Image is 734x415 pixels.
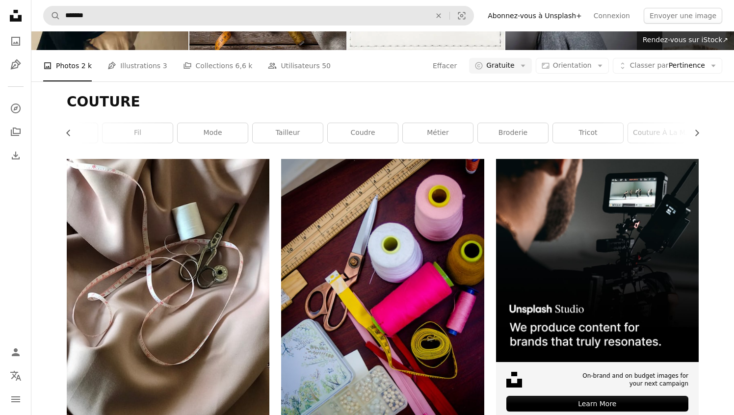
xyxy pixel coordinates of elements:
[183,50,253,81] a: Collections 6,6 k
[178,123,248,143] a: mode
[281,296,484,305] a: fils avec bobines à côté des ciseaux
[628,123,698,143] a: Couture à la main
[506,372,522,388] img: file-1631678316303-ed18b8b5cb9cimage
[613,58,722,74] button: Classer parPertinence
[67,289,269,298] a: Ruban à mesurer blanc et ciseaux gris
[536,58,609,74] button: Orientation
[450,6,473,25] button: Recherche de visuels
[6,146,26,165] a: Historique de téléchargement
[506,396,688,412] div: Learn More
[6,99,26,118] a: Explorer
[103,123,173,143] a: fil
[553,123,623,143] a: tricot
[688,123,699,143] button: faire défiler la liste vers la droite
[630,61,669,69] span: Classer par
[328,123,398,143] a: coudre
[478,123,548,143] a: broderie
[6,342,26,362] a: Connexion / S’inscrire
[44,6,60,25] button: Rechercher sur Unsplash
[253,123,323,143] a: tailleur
[6,31,26,51] a: Photos
[6,122,26,142] a: Collections
[469,58,532,74] button: Gratuite
[67,93,699,111] h1: COUTURE
[322,60,331,71] span: 50
[496,159,699,362] img: file-1715652217532-464736461acbimage
[403,123,473,143] a: métier
[43,6,474,26] form: Rechercher des visuels sur tout le site
[630,61,705,71] span: Pertinence
[637,30,734,50] a: Rendez-vous sur iStock↗
[643,36,728,44] span: Rendez-vous sur iStock ↗
[6,6,26,27] a: Accueil — Unsplash
[107,50,167,81] a: Illustrations 3
[6,389,26,409] button: Menu
[482,8,588,24] a: Abonnez-vous à Unsplash+
[268,50,331,81] a: Utilisateurs 50
[486,61,515,71] span: Gratuite
[553,61,592,69] span: Orientation
[432,58,457,74] button: Effacer
[67,123,78,143] button: faire défiler la liste vers la gauche
[588,8,636,24] a: Connexion
[644,8,722,24] button: Envoyer une image
[428,6,449,25] button: Effacer
[577,372,688,389] span: On-brand and on budget images for your next campaign
[163,60,167,71] span: 3
[6,366,26,386] button: Langue
[6,55,26,75] a: Illustrations
[236,60,253,71] span: 6,6 k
